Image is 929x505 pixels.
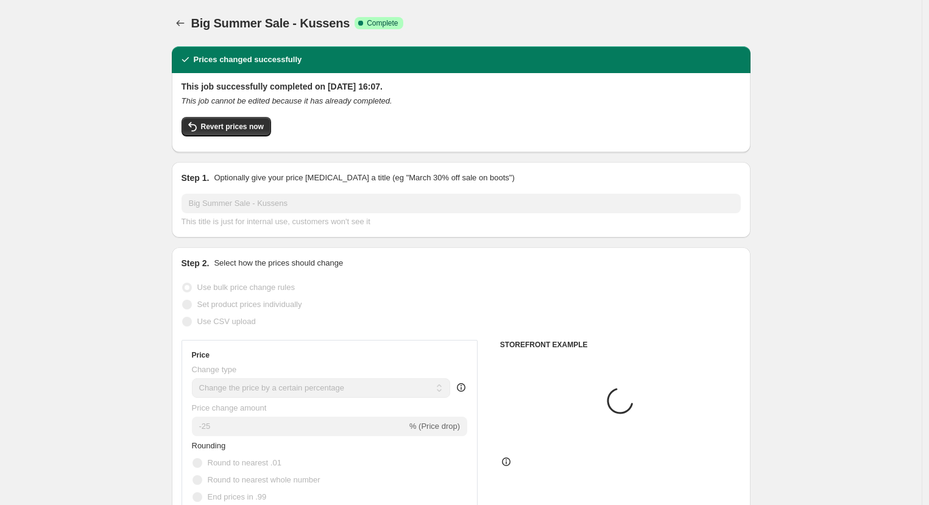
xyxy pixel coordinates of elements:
button: Revert prices now [182,117,271,136]
span: Change type [192,365,237,374]
span: Complete [367,18,398,28]
span: Use CSV upload [197,317,256,326]
span: % (Price drop) [409,422,460,431]
span: Big Summer Sale - Kussens [191,16,350,30]
i: This job cannot be edited because it has already completed. [182,96,392,105]
span: Revert prices now [201,122,264,132]
h2: This job successfully completed on [DATE] 16:07. [182,80,741,93]
span: End prices in .99 [208,492,267,501]
h6: STOREFRONT EXAMPLE [500,340,741,350]
span: Set product prices individually [197,300,302,309]
button: Price change jobs [172,15,189,32]
p: Select how the prices should change [214,257,343,269]
span: Price change amount [192,403,267,412]
span: Rounding [192,441,226,450]
span: Use bulk price change rules [197,283,295,292]
p: Optionally give your price [MEDICAL_DATA] a title (eg "March 30% off sale on boots") [214,172,514,184]
input: -15 [192,417,407,436]
h2: Step 1. [182,172,210,184]
input: 30% off holiday sale [182,194,741,213]
span: Round to nearest whole number [208,475,320,484]
h3: Price [192,350,210,360]
span: Round to nearest .01 [208,458,281,467]
h2: Prices changed successfully [194,54,302,66]
h2: Step 2. [182,257,210,269]
div: help [455,381,467,394]
span: This title is just for internal use, customers won't see it [182,217,370,226]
